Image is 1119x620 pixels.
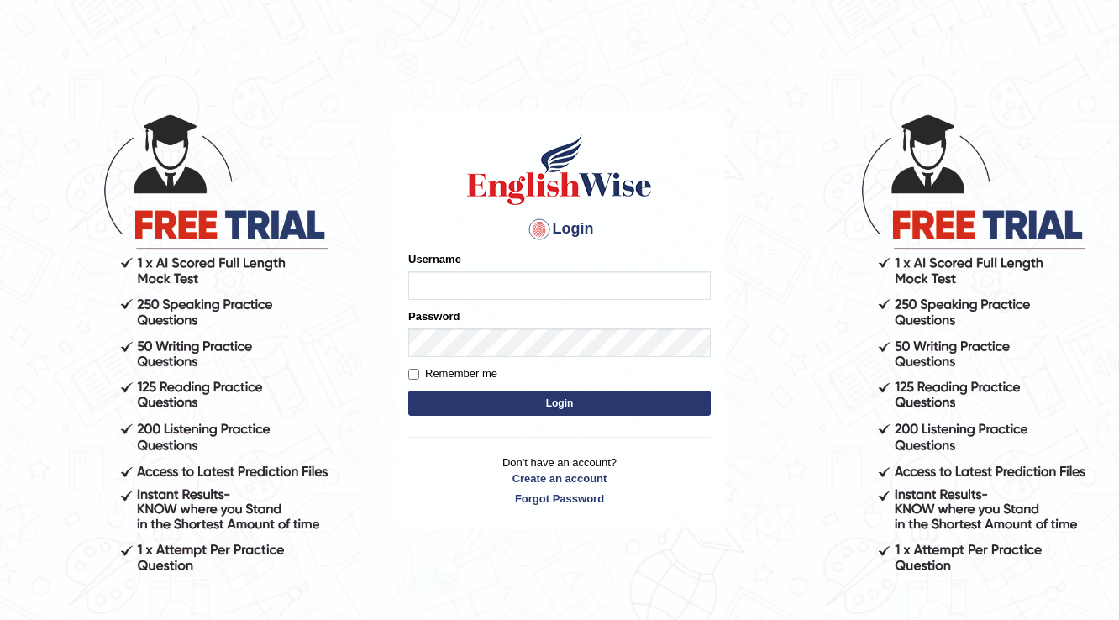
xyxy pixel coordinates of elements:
img: Logo of English Wise sign in for intelligent practice with AI [464,132,655,208]
h4: Login [408,216,711,243]
a: Forgot Password [408,491,711,507]
a: Create an account [408,470,711,486]
label: Password [408,308,460,324]
label: Remember me [408,365,497,382]
p: Don't have an account? [408,454,711,507]
label: Username [408,251,461,267]
button: Login [408,391,711,416]
input: Remember me [408,369,419,380]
